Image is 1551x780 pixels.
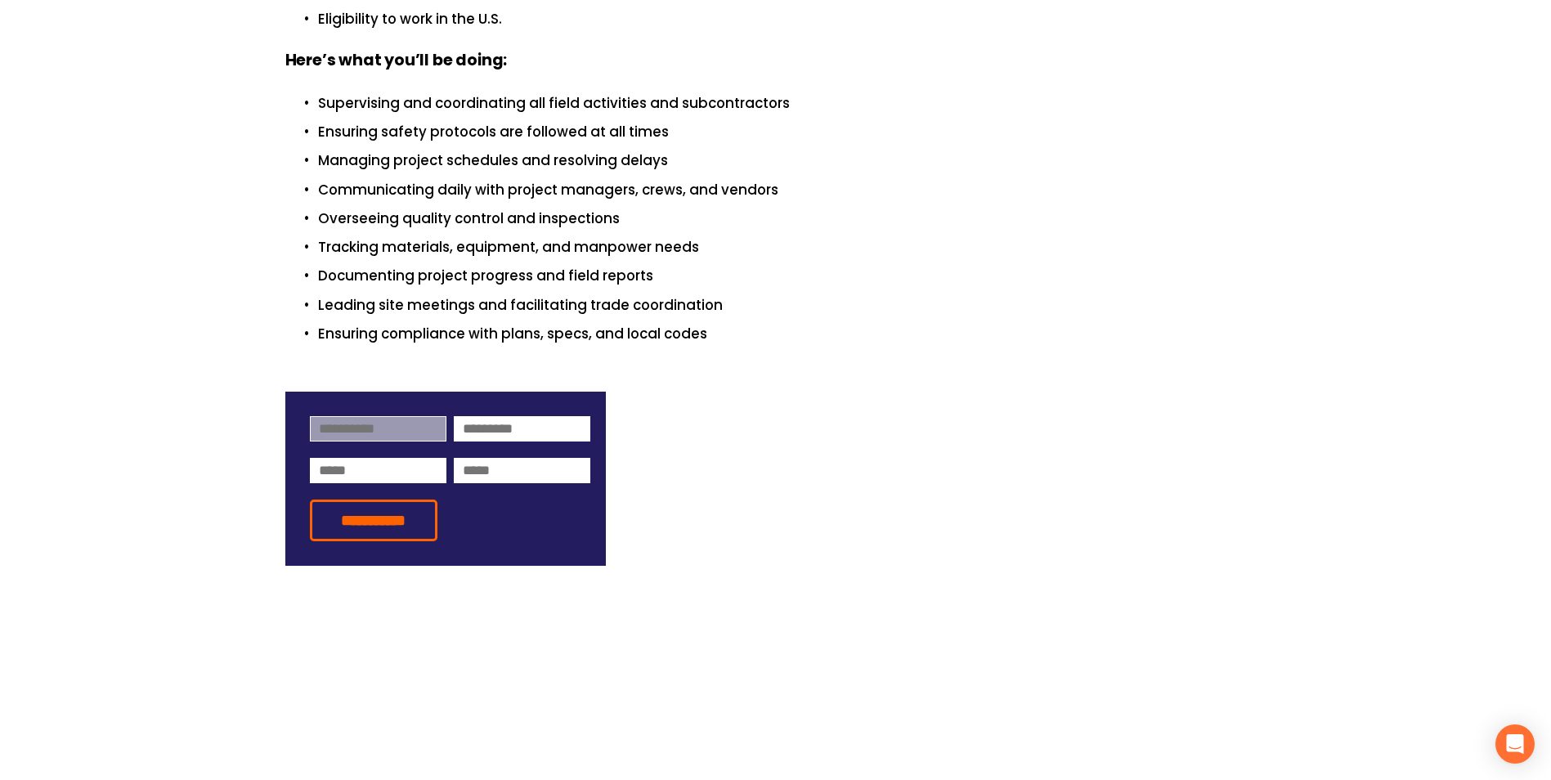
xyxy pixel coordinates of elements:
[285,48,508,75] strong: Here’s what you’ll be doing:
[318,179,1266,201] p: Communicating daily with project managers, crews, and vendors
[318,236,1266,258] p: Tracking materials, equipment, and manpower needs
[1495,724,1535,764] div: Open Intercom Messenger
[318,294,1266,316] p: Leading site meetings and facilitating trade coordination
[318,208,1266,230] p: Overseeing quality control and inspections
[318,92,1266,114] p: Supervising and coordinating all field activities and subcontractors
[318,8,1266,30] p: Eligibility to work in the U.S.
[318,150,1266,172] p: Managing project schedules and resolving delays
[318,265,1266,287] p: Documenting project progress and field reports
[318,323,1266,345] p: Ensuring compliance with plans, specs, and local codes
[318,121,1266,143] p: Ensuring safety protocols are followed at all times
